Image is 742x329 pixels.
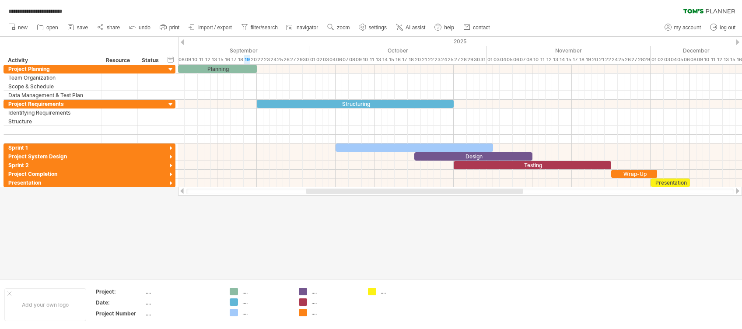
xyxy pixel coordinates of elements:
div: Sprint 1 [8,143,97,152]
div: Project Requirements [8,100,97,108]
span: help [444,24,454,31]
div: .... [311,309,359,316]
a: AI assist [394,22,428,33]
div: .... [242,309,290,316]
span: log out [720,24,735,31]
a: new [6,22,30,33]
div: Tuesday, 9 December 2025 [696,55,703,64]
div: October 2025 [309,46,486,55]
a: zoom [325,22,352,33]
div: Monday, 13 October 2025 [375,55,381,64]
div: Wednesday, 29 October 2025 [467,55,473,64]
div: Friday, 10 October 2025 [362,55,368,64]
div: Saturday, 18 October 2025 [408,55,414,64]
div: .... [146,288,219,295]
div: Thursday, 11 December 2025 [710,55,716,64]
div: Monday, 17 November 2025 [572,55,578,64]
a: settings [357,22,389,33]
span: import / export [198,24,232,31]
div: Tuesday, 23 September 2025 [263,55,270,64]
div: Project Planning [8,65,97,73]
div: Thursday, 13 November 2025 [552,55,559,64]
div: Monday, 22 September 2025 [257,55,263,64]
div: .... [242,288,290,295]
div: Wednesday, 24 September 2025 [270,55,276,64]
span: save [77,24,88,31]
div: Monday, 27 October 2025 [454,55,460,64]
div: Thursday, 11 September 2025 [198,55,204,64]
div: Tuesday, 11 November 2025 [539,55,546,64]
span: my account [674,24,701,31]
div: Saturday, 20 September 2025 [250,55,257,64]
a: navigator [285,22,321,33]
div: Friday, 31 October 2025 [480,55,486,64]
div: Project Completion [8,170,97,178]
div: Tuesday, 28 October 2025 [460,55,467,64]
a: undo [127,22,153,33]
div: Status [142,56,161,65]
span: share [107,24,120,31]
a: my account [662,22,703,33]
span: navigator [297,24,318,31]
div: Friday, 21 November 2025 [598,55,605,64]
div: .... [381,288,428,295]
div: Saturday, 13 December 2025 [723,55,729,64]
div: Wednesday, 10 September 2025 [191,55,198,64]
div: Project Number [96,310,144,317]
div: Identifying Requirements [8,108,97,117]
div: Wednesday, 10 December 2025 [703,55,710,64]
div: Planning [178,65,257,73]
div: Presentation [8,178,97,187]
span: new [18,24,28,31]
div: Wednesday, 17 September 2025 [231,55,237,64]
div: Presentation [651,178,690,187]
div: Thursday, 27 November 2025 [631,55,637,64]
div: .... [311,288,359,295]
div: Monday, 10 November 2025 [532,55,539,64]
div: Thursday, 16 October 2025 [395,55,401,64]
div: Testing [454,161,611,169]
div: Monday, 29 September 2025 [296,55,303,64]
div: Saturday, 4 October 2025 [329,55,336,64]
div: Friday, 19 September 2025 [244,55,250,64]
a: log out [708,22,738,33]
a: contact [461,22,493,33]
span: AI assist [406,24,425,31]
span: settings [369,24,387,31]
div: Saturday, 15 November 2025 [565,55,572,64]
a: import / export [186,22,234,33]
div: Monday, 8 December 2025 [690,55,696,64]
a: help [432,22,457,33]
div: Friday, 7 November 2025 [519,55,526,64]
div: .... [311,298,359,306]
div: Thursday, 30 October 2025 [473,55,480,64]
span: open [46,24,58,31]
div: November 2025 [486,46,651,55]
div: Wednesday, 26 November 2025 [624,55,631,64]
div: Tuesday, 21 October 2025 [421,55,427,64]
div: Friday, 5 December 2025 [677,55,683,64]
a: open [35,22,61,33]
div: Monday, 20 October 2025 [414,55,421,64]
div: Tuesday, 25 November 2025 [618,55,624,64]
div: Tuesday, 30 September 2025 [303,55,309,64]
div: Monday, 8 September 2025 [178,55,185,64]
div: Saturday, 11 October 2025 [368,55,375,64]
div: Saturday, 27 September 2025 [290,55,296,64]
div: Tuesday, 14 October 2025 [381,55,388,64]
span: zoom [337,24,350,31]
span: contact [473,24,490,31]
a: print [157,22,182,33]
div: September 2025 [139,46,309,55]
div: Tuesday, 16 September 2025 [224,55,231,64]
div: Wednesday, 1 October 2025 [309,55,316,64]
div: Tuesday, 2 December 2025 [657,55,664,64]
div: Monday, 6 October 2025 [336,55,342,64]
div: Saturday, 1 November 2025 [486,55,493,64]
div: .... [146,299,219,306]
div: Project System Design [8,152,97,161]
div: Project: [96,288,144,295]
div: Friday, 3 October 2025 [322,55,329,64]
div: Friday, 14 November 2025 [559,55,565,64]
div: Structuring [257,100,454,108]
